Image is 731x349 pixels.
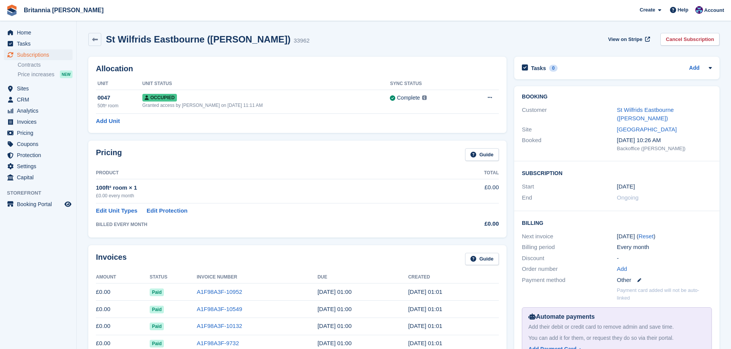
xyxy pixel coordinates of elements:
span: Protection [17,150,63,161]
a: A1F98A3F-10549 [197,306,242,312]
div: Complete [397,94,420,102]
span: Settings [17,161,63,172]
img: Becca Clark [695,6,703,14]
span: Pricing [17,128,63,138]
h2: Subscription [522,169,712,177]
div: - [617,254,712,263]
a: menu [4,27,73,38]
a: menu [4,38,73,49]
div: 100ft² room × 1 [96,184,442,192]
a: menu [4,94,73,105]
h2: Billing [522,219,712,226]
span: Paid [150,288,164,296]
h2: Tasks [531,65,546,72]
a: A1F98A3F-10132 [197,323,242,329]
h2: Pricing [96,148,122,161]
div: Every month [617,243,712,252]
time: 2025-05-27 00:01:53 UTC [408,323,442,329]
time: 2025-07-27 00:01:58 UTC [408,288,442,295]
a: menu [4,161,73,172]
th: Invoice Number [197,271,318,283]
time: 2025-06-27 00:01:23 UTC [408,306,442,312]
a: St Wilfrids Eastbourne ([PERSON_NAME]) [617,107,674,122]
a: menu [4,116,73,127]
td: £0.00 [96,301,150,318]
a: Preview store [63,200,73,209]
a: menu [4,172,73,183]
a: Guide [465,253,499,265]
a: Reset [639,233,653,239]
a: menu [4,83,73,94]
th: Created [408,271,499,283]
div: BILLED EVERY MONTH [96,221,442,228]
a: menu [4,105,73,116]
a: Add [617,265,627,274]
div: Backoffice ([PERSON_NAME]) [617,145,712,152]
span: Ongoing [617,194,639,201]
span: Analytics [17,105,63,116]
a: Cancel Subscription [660,33,719,46]
img: icon-info-grey-7440780725fd019a000dd9b08b2336e03edf1995a4989e88bcd33f0948082b44.svg [422,95,427,100]
div: Site [522,125,617,134]
div: Discount [522,254,617,263]
span: Sites [17,83,63,94]
a: Guide [465,148,499,161]
div: Booked [522,136,617,152]
div: You can add it for them, or request they do so via their portal. [528,334,705,342]
time: 2025-07-28 00:00:00 UTC [317,288,351,295]
a: Edit Unit Types [96,206,137,215]
span: Home [17,27,63,38]
th: Sync Status [390,78,465,90]
span: Paid [150,323,164,330]
a: menu [4,150,73,161]
span: Storefront [7,189,76,197]
div: 0047 [97,93,142,102]
div: Next invoice [522,232,617,241]
a: Edit Protection [147,206,188,215]
a: [GEOGRAPHIC_DATA] [617,126,677,133]
a: Add Unit [96,117,120,126]
th: Status [150,271,197,283]
img: stora-icon-8386f47178a22dfd0bd8f6a31ec36ba5ce8667c1dd55bd0f319d3a0aa187defe.svg [6,5,18,16]
h2: Allocation [96,64,499,73]
a: menu [4,49,73,60]
time: 2024-02-27 00:00:00 UTC [617,182,635,191]
th: Total [442,167,499,179]
div: Customer [522,106,617,123]
h2: Booking [522,94,712,100]
th: Unit Status [142,78,390,90]
span: Subscriptions [17,49,63,60]
a: View on Stripe [605,33,652,46]
span: Help [678,6,688,14]
a: menu [4,128,73,138]
a: Britannia [PERSON_NAME] [21,4,107,16]
div: 33962 [294,36,310,45]
h2: St Wilfrids Eastbourne ([PERSON_NAME]) [106,34,290,44]
div: [DATE] ( ) [617,232,712,241]
time: 2025-04-28 00:00:00 UTC [317,340,351,346]
td: £0.00 [96,318,150,335]
div: Order number [522,265,617,274]
td: £0.00 [96,283,150,301]
div: 50ft² room [97,102,142,109]
span: CRM [17,94,63,105]
div: 0 [549,65,558,72]
div: £0.00 every month [96,192,442,199]
time: 2025-05-28 00:00:00 UTC [317,323,351,329]
span: Price increases [18,71,54,78]
div: Billing period [522,243,617,252]
a: Add [689,64,700,73]
h2: Invoices [96,253,127,265]
div: [DATE] 10:26 AM [617,136,712,145]
div: Add their debit or credit card to remove admin and save time. [528,323,705,331]
span: Invoices [17,116,63,127]
th: Product [96,167,442,179]
time: 2025-06-28 00:00:00 UTC [317,306,351,312]
th: Amount [96,271,150,283]
div: NEW [60,70,73,78]
div: Payment method [522,276,617,285]
div: End [522,193,617,202]
td: £0.00 [442,179,499,203]
a: Price increases NEW [18,70,73,79]
th: Due [317,271,408,283]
